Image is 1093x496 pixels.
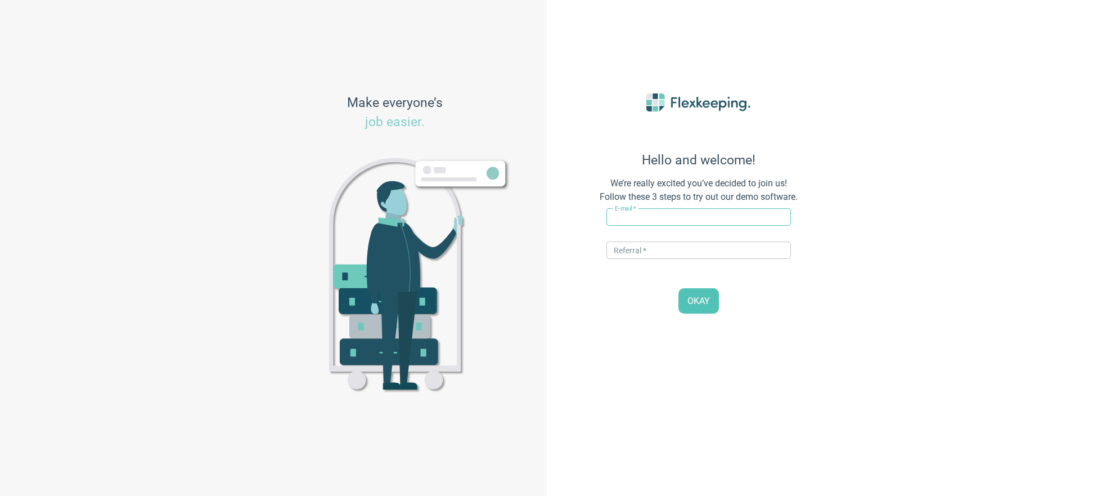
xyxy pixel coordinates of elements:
[687,295,710,308] span: OKAY
[575,153,822,168] span: Hello and welcome!
[575,177,822,204] span: We’re really excited you’ve decided to join us! Follow these 3 steps to try out our demo software.
[347,93,443,133] span: Make everyone’s
[365,114,425,129] span: job easier.
[678,288,719,314] button: OKAY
